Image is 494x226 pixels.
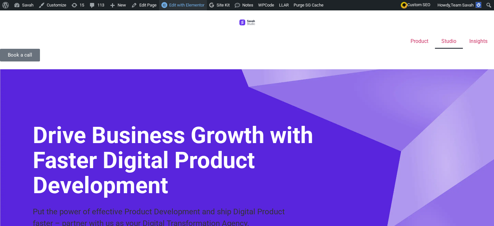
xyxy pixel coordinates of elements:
a: Product [404,34,435,49]
span: Site Kit [217,3,230,7]
span: Edit with Elementor [169,3,204,7]
iframe: Chat Widget [462,195,494,226]
span: Book a call [8,53,32,58]
a: Studio [435,34,463,49]
h1: Drive Business Growth with Faster Digital Product Development [33,123,324,198]
span: Team Savah [451,3,474,7]
a: Insights [463,34,494,49]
